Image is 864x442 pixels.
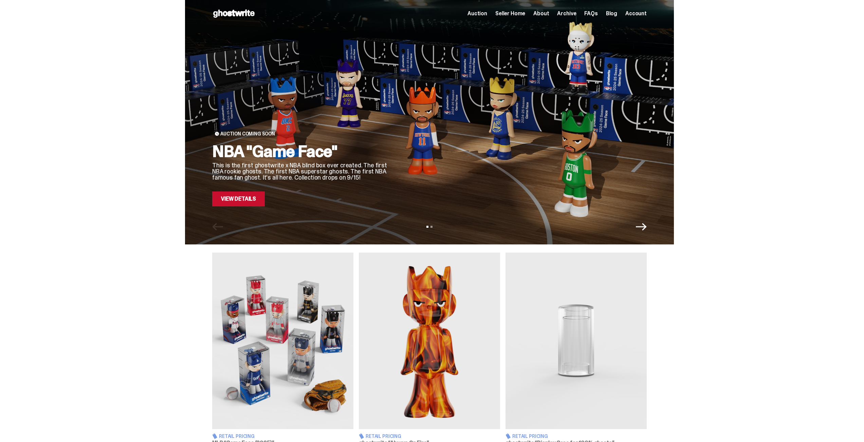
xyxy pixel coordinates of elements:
[359,253,500,429] img: Always On Fire
[430,226,433,228] button: View slide 2
[606,11,617,16] a: Blog
[584,11,598,16] a: FAQs
[533,11,549,16] a: About
[366,434,401,439] span: Retail Pricing
[220,131,275,136] span: Auction Coming Soon
[636,221,647,232] button: Next
[426,226,428,228] button: View slide 1
[557,11,576,16] a: Archive
[212,191,265,206] a: View Details
[625,11,647,16] a: Account
[505,253,647,429] img: Display Case for 100% ghosts
[512,434,548,439] span: Retail Pricing
[212,162,389,181] p: This is the first ghostwrite x NBA blind box ever created. The first NBA rookie ghosts. The first...
[212,253,353,429] img: Game Face (2025)
[219,434,255,439] span: Retail Pricing
[212,143,389,160] h2: NBA "Game Face"
[495,11,525,16] a: Seller Home
[467,11,487,16] a: Auction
